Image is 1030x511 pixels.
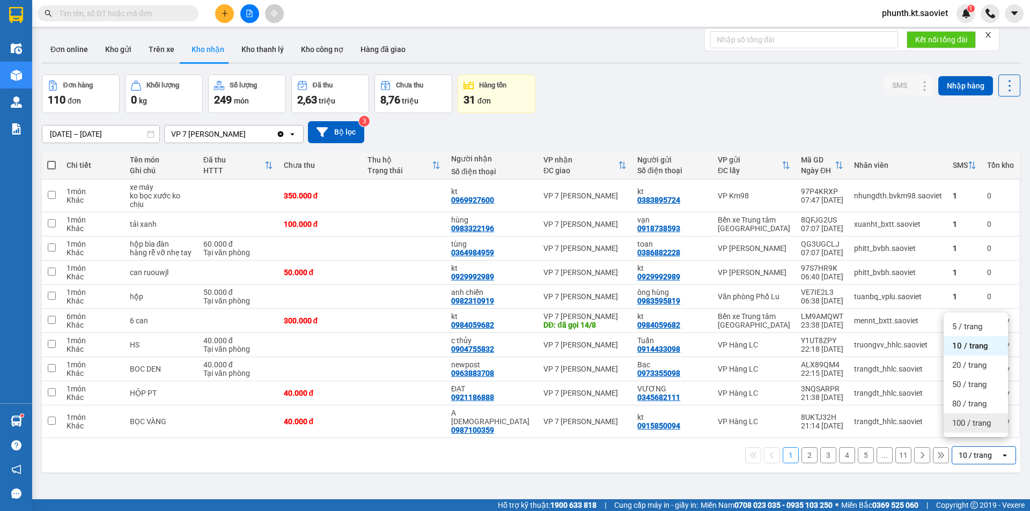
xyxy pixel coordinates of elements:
div: 40.000 đ [203,336,273,345]
div: anh chiến [451,288,533,297]
div: kt [637,413,707,421]
img: warehouse-icon [11,97,22,108]
div: Số điện thoại [637,166,707,175]
div: DĐ: đã gọi 14/8 [543,321,627,329]
span: 1 [969,5,973,12]
div: VP 7 [PERSON_NAME] [543,389,627,397]
div: Ghi chú [130,166,193,175]
img: phone-icon [985,9,995,18]
span: món [234,97,249,105]
img: warehouse-icon [11,70,22,81]
div: Khác [67,321,119,329]
div: hộp bìa đàn [130,240,193,248]
div: Chưa thu [396,82,423,89]
button: 11 [895,447,911,463]
div: Hàng tồn [479,82,506,89]
div: VP Hàng LC [718,365,790,373]
button: SMS [884,76,916,95]
div: Khác [67,224,119,233]
span: Miền Nam [701,499,833,511]
div: 06:40 [DATE] [801,272,843,281]
button: Hàng tồn31đơn [458,75,535,113]
div: VP 7 [PERSON_NAME] [543,191,627,200]
div: trangdt_hhlc.saoviet [854,389,942,397]
div: 1 món [67,360,119,369]
div: 0918738593 [637,224,680,233]
div: 40.000 đ [284,389,357,397]
div: 06:38 [DATE] [801,297,843,305]
input: Select a date range. [42,125,159,143]
button: Đơn online [42,36,97,62]
div: ĐẠT [451,384,533,393]
div: kt [637,264,707,272]
button: 4 [839,447,855,463]
th: Toggle SortBy [538,151,632,180]
span: notification [11,464,21,475]
span: 0 [131,93,137,106]
div: VP [PERSON_NAME] [718,244,790,253]
div: Đã thu [313,82,333,89]
div: VP nhận [543,155,618,164]
div: 300.000 đ [284,316,357,325]
div: VƯƠNG [637,384,707,393]
div: 0 [987,268,1014,277]
div: tải xanh [130,220,193,228]
div: Số lượng [230,82,257,89]
button: Trên xe [140,36,183,62]
div: VP gửi [718,155,782,164]
div: vạn [637,216,707,224]
div: 1 [953,268,976,277]
span: 5 / trang [952,321,982,332]
span: kg [139,97,147,105]
span: 50 / trang [952,379,987,390]
div: 07:47 [DATE] [801,196,843,204]
div: mennt_bxtt.saoviet [854,316,942,325]
span: question-circle [11,440,21,450]
div: 0984059682 [451,321,494,329]
div: 0 [987,244,1014,253]
div: 1 [953,220,976,228]
div: truongvv_hhlc.saoviet [854,340,942,349]
div: Tuấn [637,336,707,345]
button: Nhập hàng [938,76,993,95]
button: Khối lượng0kg [125,75,203,113]
div: ông hùng [637,288,707,297]
div: 21:38 [DATE] [801,393,843,402]
button: file-add [240,4,259,23]
div: hộp [130,292,193,301]
div: 0969927600 [451,196,494,204]
div: Thu hộ [367,155,432,164]
div: xe máy [130,183,193,191]
span: đơn [68,97,81,105]
div: QG3UGCLJ [801,240,843,248]
div: newpost [451,360,533,369]
div: VP 7 [PERSON_NAME] [543,268,627,277]
span: file-add [246,10,253,17]
button: ... [877,447,893,463]
div: kt [451,264,533,272]
sup: 1 [967,5,975,12]
div: 0904755832 [451,345,494,353]
div: kt [451,187,533,196]
div: VP 7 [PERSON_NAME] [171,129,246,139]
div: 0929992989 [451,272,494,281]
div: 6 món [67,312,119,321]
div: 60.000 đ [203,240,273,248]
button: Số lượng249món [208,75,286,113]
div: ĐC lấy [718,166,782,175]
div: A HỒNG [451,409,533,426]
span: 20 / trang [952,360,987,371]
span: 80 / trang [952,398,987,409]
div: 50.000 đ [284,268,357,277]
div: 1 món [67,384,119,393]
button: Kho gửi [97,36,140,62]
div: 0987100359 [451,426,494,434]
span: Hỗ trợ kỹ thuật: [498,499,597,511]
div: Khác [67,421,119,430]
div: ALX89QM4 [801,360,843,369]
span: Cung cấp máy in - giấy in: [614,499,698,511]
svg: open [288,130,297,138]
div: VP 7 [PERSON_NAME] [543,417,627,426]
div: 0383895724 [637,196,680,204]
div: 0929992989 [637,272,680,281]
